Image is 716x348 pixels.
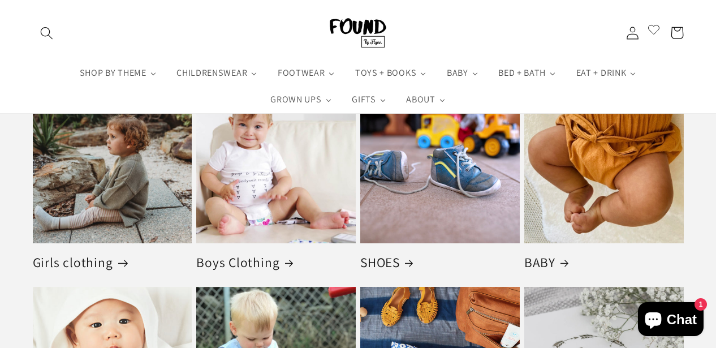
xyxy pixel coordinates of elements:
[574,67,628,78] span: EAT + DRINK
[33,254,192,271] a: Girls clothing
[33,18,62,47] summary: Search
[174,67,248,78] span: CHILDRENSWEAR
[496,67,547,78] span: BED + BATH
[488,59,566,86] a: BED + BATH
[524,254,684,271] a: BABY
[268,94,322,105] span: GROWN UPS
[635,302,707,339] inbox-online-store-chat: Shopify online store chat
[196,254,356,271] a: Boys Clothing
[647,22,661,40] span: Open Wishlist
[445,67,469,78] span: BABY
[345,59,437,86] a: TOYS + BOOKS
[70,59,167,86] a: SHOP BY THEME
[353,67,417,78] span: TOYS + BOOKS
[360,254,520,271] a: SHOES
[437,59,488,86] a: BABY
[77,67,148,78] span: SHOP BY THEME
[261,86,342,113] a: GROWN UPS
[647,18,661,47] a: Open Wishlist
[330,18,386,48] img: FOUND By Flynn logo
[166,59,268,86] a: CHILDRENSWEAR
[350,94,377,105] span: GIFTS
[404,94,436,105] span: ABOUT
[275,67,326,78] span: FOOTWEAR
[268,59,345,86] a: FOOTWEAR
[342,86,396,113] a: GIFTS
[566,59,646,86] a: EAT + DRINK
[396,86,455,113] a: ABOUT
